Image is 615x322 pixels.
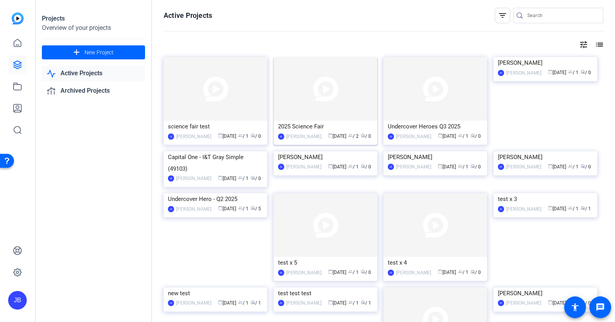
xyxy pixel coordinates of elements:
span: radio [250,175,255,180]
div: JB [168,300,174,306]
div: [PERSON_NAME] [396,269,431,277]
span: group [238,133,243,138]
span: / 0 [470,270,481,275]
span: / 1 [348,300,359,306]
span: / 1 [250,300,261,306]
span: [DATE] [548,206,566,211]
div: Undercover Heroes Q3 2025 [388,121,483,132]
div: test x 5 [278,257,373,268]
span: calendar_today [218,206,223,210]
span: group [568,164,573,168]
span: group [458,269,463,274]
span: / 1 [458,270,468,275]
mat-icon: message [596,303,605,312]
div: [PERSON_NAME] [176,299,211,307]
mat-icon: tune [579,40,588,49]
div: JB [498,206,504,212]
span: [DATE] [328,270,346,275]
span: radio [250,300,255,305]
div: JB [278,270,284,276]
span: calendar_today [328,300,333,305]
div: [PERSON_NAME] [176,175,211,182]
span: / 1 [348,270,359,275]
button: New Project [42,45,145,59]
span: [DATE] [438,164,456,170]
span: / 1 [238,300,249,306]
div: JB [498,300,504,306]
mat-icon: add [72,48,81,57]
span: radio [470,269,475,274]
div: [PERSON_NAME] [176,133,211,140]
span: / 1 [348,164,359,170]
span: calendar_today [548,300,553,305]
span: radio [250,206,255,210]
div: test x 3 [498,193,593,205]
span: group [348,133,353,138]
span: group [458,164,463,168]
span: New Project [85,48,114,57]
span: calendar_today [548,206,553,210]
span: / 1 [568,206,579,211]
div: 2025 Science Fair [278,121,373,132]
span: / 1 [238,176,249,181]
span: group [238,175,243,180]
span: radio [250,133,255,138]
div: JB [498,70,504,76]
span: / 0 [580,164,591,170]
a: Active Projects [42,66,145,81]
span: / 1 [580,206,591,211]
div: [PERSON_NAME] [286,269,321,277]
span: / 0 [361,270,371,275]
div: [PERSON_NAME] [278,151,373,163]
div: JB [278,164,284,170]
span: group [348,164,353,168]
span: / 0 [361,133,371,139]
div: new test [168,287,263,299]
div: JB [168,206,174,212]
span: radio [580,164,585,168]
span: calendar_today [328,133,333,138]
div: [PERSON_NAME] [506,205,541,213]
span: [DATE] [548,164,566,170]
span: radio [470,133,475,138]
div: test test test [278,287,373,299]
div: [PERSON_NAME] [506,299,541,307]
div: [PERSON_NAME] [396,133,431,140]
span: calendar_today [438,164,442,168]
span: calendar_today [548,69,553,74]
span: group [238,300,243,305]
div: JB [498,164,504,170]
span: [DATE] [548,70,566,75]
div: [PERSON_NAME] [498,151,593,163]
div: JB [278,300,284,306]
div: [PERSON_NAME] [498,57,593,69]
div: [PERSON_NAME] [176,205,211,213]
span: calendar_today [438,133,442,138]
span: / 1 [458,164,468,170]
span: / 0 [580,70,591,75]
span: [DATE] [218,206,236,211]
span: [DATE] [328,164,346,170]
div: JB [388,164,394,170]
span: radio [361,300,365,305]
span: calendar_today [218,175,223,180]
span: calendar_today [548,164,553,168]
div: [PERSON_NAME] [388,151,483,163]
span: radio [580,69,585,74]
span: radio [361,133,365,138]
div: JB [388,270,394,276]
span: group [238,206,243,210]
div: Capital One - I&T Gray Simple (49103) [168,151,263,175]
div: [PERSON_NAME] [498,287,593,299]
span: [DATE] [218,133,236,139]
div: JB [168,175,174,182]
div: test x 4 [388,257,483,268]
div: science fair test [168,121,263,132]
span: [DATE] [438,133,456,139]
span: [DATE] [438,270,456,275]
span: group [458,133,463,138]
h1: Active Projects [164,11,212,20]
span: / 0 [470,164,481,170]
span: / 5 [250,206,261,211]
span: / 0 [470,133,481,139]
